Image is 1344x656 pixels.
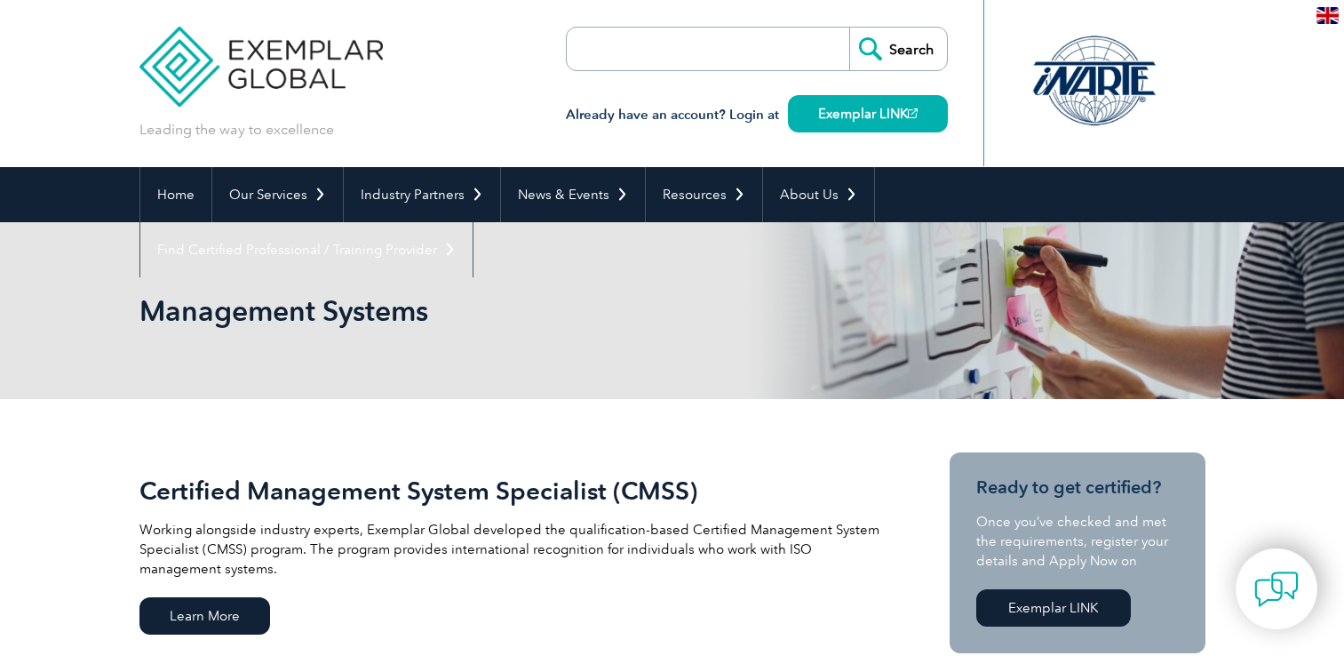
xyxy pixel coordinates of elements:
[908,108,918,118] img: open_square.png
[1254,567,1299,612] img: contact-chat.png
[976,589,1131,627] a: Exemplar LINK
[140,222,473,277] a: Find Certified Professional / Training Provider
[501,167,645,222] a: News & Events
[139,293,822,328] h1: Management Systems
[976,476,1179,499] h3: Ready to get certified?
[976,512,1179,571] p: Once you’ve checked and met the requirements, register your details and Apply Now on
[763,167,874,222] a: About Us
[646,167,762,222] a: Resources
[1316,7,1339,24] img: en
[139,120,334,140] p: Leading the way to excellence
[212,167,343,222] a: Our Services
[140,167,211,222] a: Home
[344,167,500,222] a: Industry Partners
[139,520,886,579] p: Working alongside industry experts, Exemplar Global developed the qualification-based Certified M...
[849,28,947,70] input: Search
[566,104,948,126] h3: Already have an account? Login at
[139,476,886,505] h2: Certified Management System Specialist (CMSS)
[139,597,270,635] span: Learn More
[788,95,948,132] a: Exemplar LINK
